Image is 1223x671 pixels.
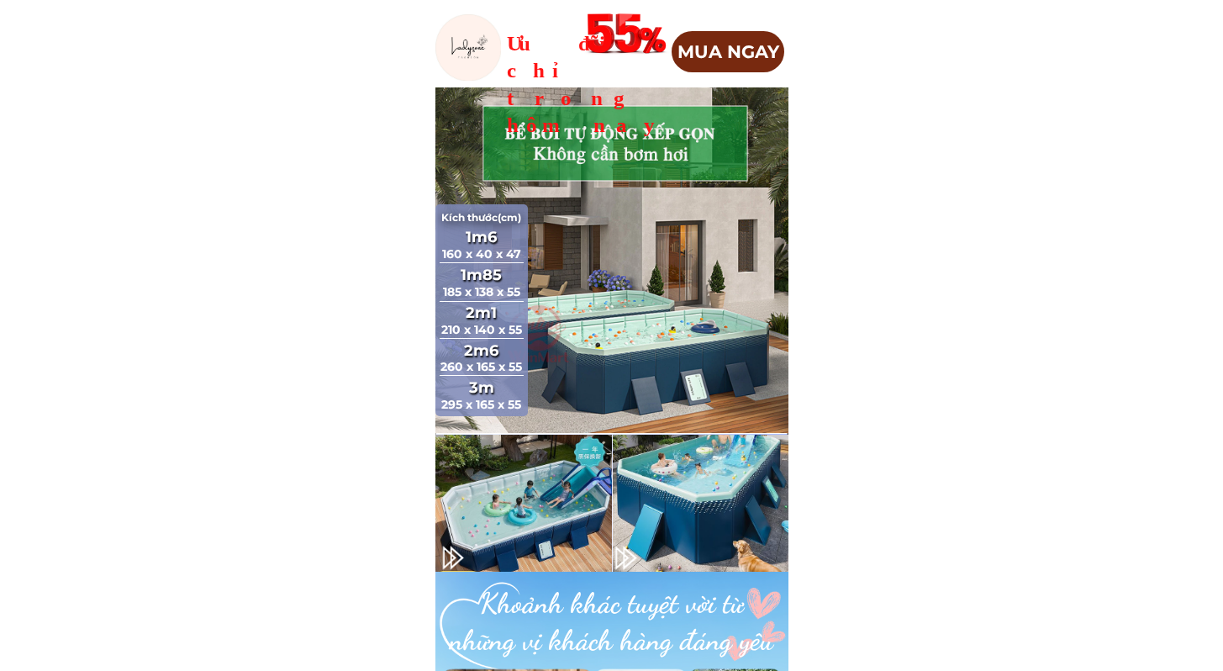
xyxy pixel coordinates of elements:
h3: Ưu đãi chỉ trong hôm nay [507,29,679,139]
h3: Khoảnh khác tuyệt vời từ những vị khách hàng đáng yêu [440,585,783,659]
h3: 1m6 [435,225,528,250]
h3: 160 x 40 x 47 [435,245,528,263]
h3: 2m1 [435,301,528,325]
h3: 1m85 [435,263,528,288]
h3: 185 x 138 x 55 [435,283,528,301]
h3: 2m6 [435,339,528,363]
h3: 210 x 140 x 55 [435,320,528,339]
h3: 260 x 165 x 55 [435,357,528,376]
h3: 295 x 165 x 55 [435,395,528,414]
h3: 3m [435,376,528,400]
h3: Kích thước(cm) [435,209,528,225]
